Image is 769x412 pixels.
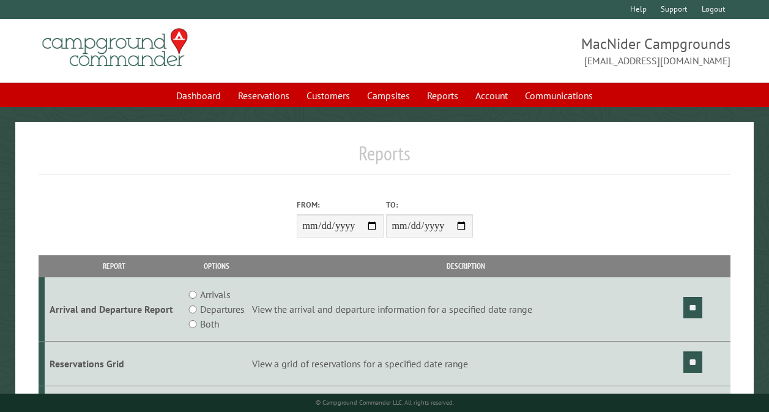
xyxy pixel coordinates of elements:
small: © Campground Commander LLC. All rights reserved. [316,399,454,406]
h1: Reports [39,141,730,175]
a: Customers [299,84,357,107]
label: From: [297,199,384,211]
a: Dashboard [169,84,228,107]
th: Options [183,255,250,277]
span: MacNider Campgrounds [EMAIL_ADDRESS][DOMAIN_NAME] [385,34,731,68]
label: To: [386,199,473,211]
td: Arrival and Departure Report [45,277,184,342]
td: Reservations Grid [45,342,184,386]
label: Arrivals [200,287,231,302]
td: View the arrival and departure information for a specified date range [250,277,682,342]
th: Report [45,255,184,277]
a: Account [468,84,515,107]
label: Both [200,316,219,331]
label: Departures [200,302,245,316]
a: Reports [420,84,466,107]
a: Communications [518,84,600,107]
a: Reservations [231,84,297,107]
a: Campsites [360,84,417,107]
td: View a grid of reservations for a specified date range [250,342,682,386]
th: Description [250,255,682,277]
img: Campground Commander [39,24,191,72]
